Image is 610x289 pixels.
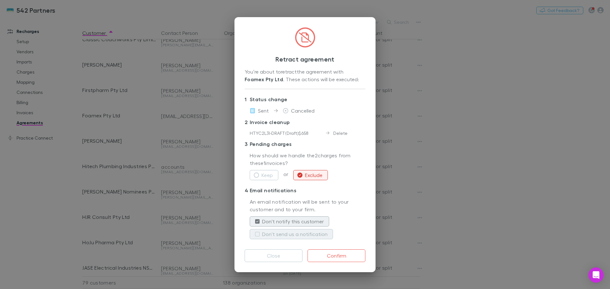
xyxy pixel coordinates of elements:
p: Email notifications [245,185,365,195]
h3: Retract agreement [245,55,365,63]
p: An email notification will be sent to your customer and to your firm. [250,198,365,214]
div: 3 [245,140,250,148]
span: Cancelled [291,108,315,114]
label: Don't send us a notification [262,230,328,238]
button: Close [245,249,302,262]
div: 2 [245,118,250,126]
button: Confirm [308,249,365,262]
div: 1 [245,95,250,103]
p: Status change [245,94,365,104]
button: Keep [250,170,278,180]
div: Delete [326,130,348,136]
strong: Foamex Pty Ltd [245,76,283,82]
button: Exclude [293,170,328,180]
button: Don't send us a notification [250,229,333,239]
button: Don't notify this customer [250,216,329,227]
label: Don't notify this customer [262,218,324,225]
span: or [278,171,293,177]
img: CircledFileSlash.svg [295,27,315,48]
div: HTYC2L3I-DRAFT ( Draft ) $658 [250,130,326,136]
div: 4 [245,187,250,194]
p: Invoice cleanup [245,117,365,127]
div: You’re about to retract the agreement with . These actions will be executed: [245,68,365,84]
p: How should we handle the 2 charges from these 1 invoices? [250,152,365,167]
div: Open Intercom Messenger [588,267,604,283]
p: Pending charges [245,139,365,149]
span: Sent [258,108,269,114]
